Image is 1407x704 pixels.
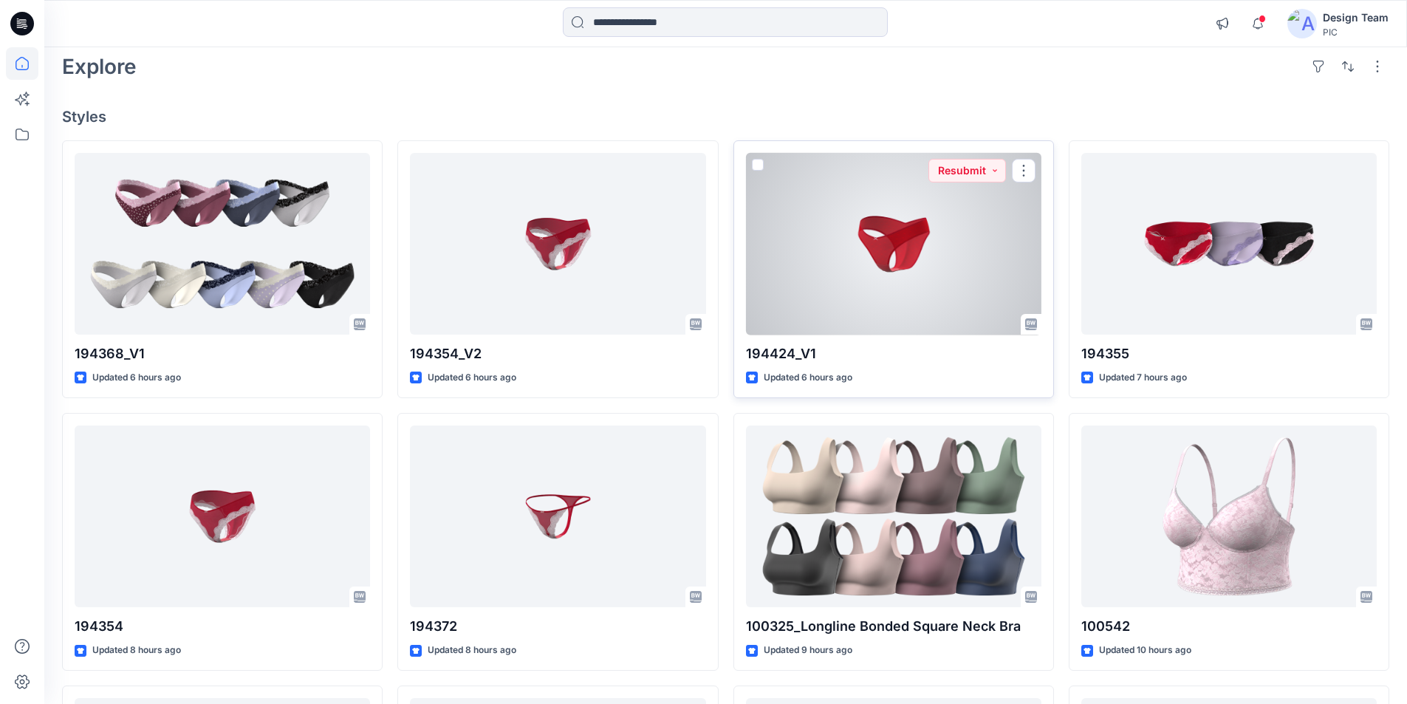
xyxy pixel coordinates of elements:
p: 194354_V2 [410,344,705,364]
p: 100325_Longline Bonded Square Neck Bra [746,616,1041,637]
p: Updated 6 hours ago [764,370,852,386]
p: Updated 9 hours ago [764,643,852,658]
a: 100325_Longline Bonded Square Neck Bra [746,426,1041,608]
p: Updated 6 hours ago [92,370,181,386]
a: 100542 [1081,426,1377,608]
a: 194354 [75,426,370,608]
p: 194372 [410,616,705,637]
p: Updated 7 hours ago [1099,370,1187,386]
p: 194424_V1 [746,344,1041,364]
div: PIC [1323,27,1389,38]
h2: Explore [62,55,137,78]
div: Design Team [1323,9,1389,27]
p: Updated 8 hours ago [92,643,181,658]
a: 194354_V2 [410,153,705,335]
p: 194354 [75,616,370,637]
a: 194355 [1081,153,1377,335]
p: Updated 6 hours ago [428,370,516,386]
h4: Styles [62,108,1389,126]
p: 100542 [1081,616,1377,637]
p: Updated 10 hours ago [1099,643,1191,658]
p: Updated 8 hours ago [428,643,516,658]
a: 194368_V1 [75,153,370,335]
img: avatar [1287,9,1317,38]
a: 194424_V1 [746,153,1041,335]
a: 194372 [410,426,705,608]
p: 194355 [1081,344,1377,364]
p: 194368_V1 [75,344,370,364]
